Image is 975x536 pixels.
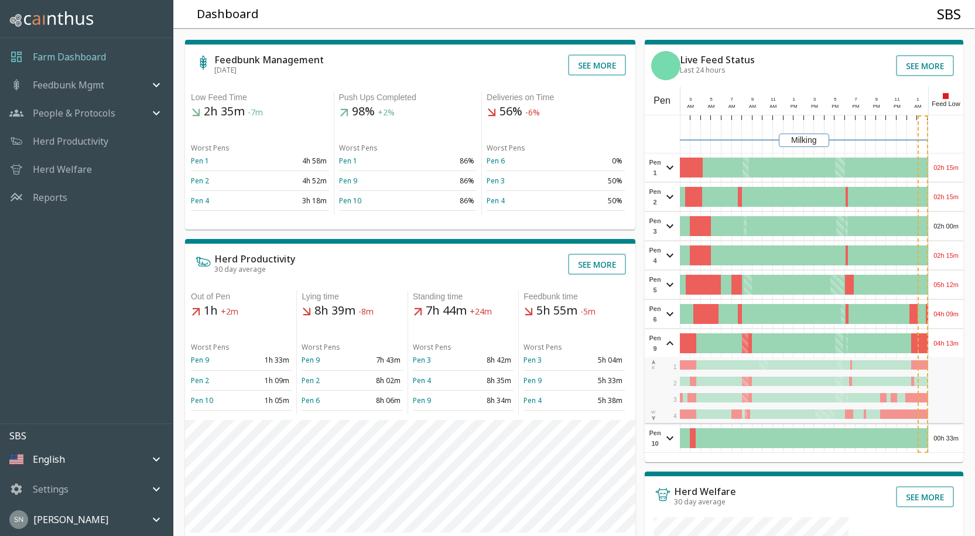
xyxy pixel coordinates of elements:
[408,151,477,171] td: 86%
[413,303,514,319] h5: 7h 44m
[937,5,961,23] h4: SBS
[929,212,963,240] div: 02h 00m
[339,156,357,166] a: Pen 1
[241,390,292,410] td: 1h 05m
[789,96,799,103] div: 1
[873,104,880,109] span: PM
[768,96,779,103] div: 11
[645,87,680,115] div: Pen
[33,190,67,204] a: Reports
[339,104,477,120] h5: 98%
[651,359,656,371] div: E
[302,303,402,319] h5: 8h 39m
[358,306,374,317] span: -8m
[680,65,726,75] span: Last 24 hours
[648,274,663,295] span: Pen 5
[241,370,292,390] td: 1h 09m
[33,134,108,148] a: Herd Productivity
[191,156,209,166] a: Pen 1
[221,306,238,317] span: +2m
[339,196,361,206] a: Pen 10
[524,375,542,385] a: Pen 9
[929,329,963,357] div: 04h 13m
[830,96,840,103] div: 5
[214,65,237,75] span: [DATE]
[33,513,108,527] p: [PERSON_NAME]
[749,104,756,109] span: AM
[524,342,562,352] span: Worst Pens
[470,306,492,317] span: +24m
[929,153,963,182] div: 02h 15m
[832,104,839,109] span: PM
[260,151,329,171] td: 4h 58m
[852,104,859,109] span: PM
[487,176,505,186] a: Pen 3
[33,106,115,120] p: People & Protocols
[929,424,963,452] div: 00h 33m
[302,375,320,385] a: Pen 2
[727,96,737,103] div: 7
[524,355,542,365] a: Pen 3
[191,375,209,385] a: Pen 2
[708,104,715,109] span: AM
[191,196,209,206] a: Pen 4
[851,96,861,103] div: 7
[353,370,403,390] td: 8h 02m
[674,487,736,496] h6: Herd Welfare
[241,350,292,370] td: 1h 33m
[896,486,954,507] button: See more
[191,143,230,153] span: Worst Pens
[648,428,663,449] span: Pen 10
[339,176,357,186] a: Pen 9
[524,303,624,319] h5: 5h 55m
[556,151,625,171] td: 0%
[33,482,69,496] p: Settings
[302,395,320,405] a: Pen 6
[574,370,624,390] td: 5h 33m
[487,91,625,104] div: Deliveries on Time
[648,157,663,178] span: Pen 1
[892,96,902,103] div: 11
[871,96,882,103] div: 9
[191,291,292,303] div: Out of Pen
[413,291,514,303] div: Standing time
[191,91,329,104] div: Low Feed Time
[214,55,324,64] h6: Feedbunk Management
[896,55,954,76] button: See more
[648,245,663,266] span: Pen 4
[913,96,923,103] div: 1
[487,156,505,166] a: Pen 6
[191,395,213,405] a: Pen 10
[248,107,263,118] span: -7m
[197,6,259,22] h5: Dashboard
[929,271,963,299] div: 05h 12m
[524,395,542,405] a: Pen 4
[914,104,921,109] span: AM
[673,364,677,370] span: 1
[673,413,677,419] span: 4
[747,96,758,103] div: 9
[706,96,717,103] div: 5
[463,370,514,390] td: 8h 35m
[413,355,431,365] a: Pen 3
[687,104,694,109] span: AM
[353,390,403,410] td: 8h 06m
[574,390,624,410] td: 5h 38m
[191,104,329,120] h5: 2h 35m
[651,409,656,422] div: W
[568,254,626,275] button: See more
[353,350,403,370] td: 7h 43m
[413,375,431,385] a: Pen 4
[9,510,28,529] img: 45cffdf61066f8072b93f09263145446
[680,55,755,64] h6: Live Feed Status
[33,50,106,64] a: Farm Dashboard
[524,291,624,303] div: Feedbunk time
[33,452,65,466] p: English
[408,191,477,211] td: 86%
[811,104,818,109] span: PM
[214,254,295,264] h6: Herd Productivity
[408,171,477,191] td: 86%
[302,355,320,365] a: Pen 9
[260,191,329,211] td: 3h 18m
